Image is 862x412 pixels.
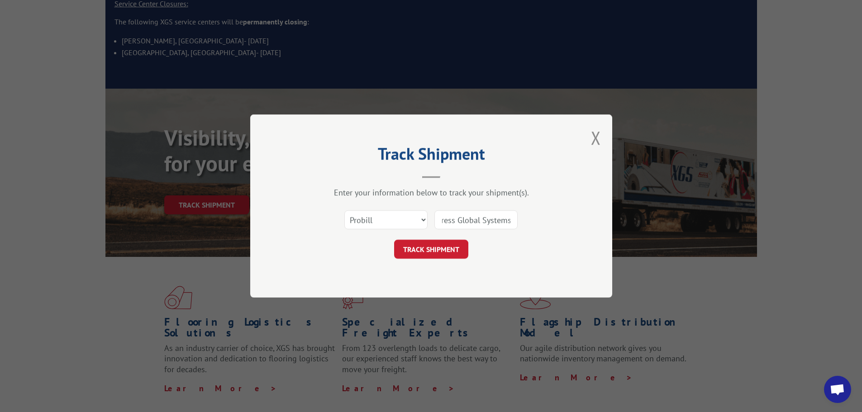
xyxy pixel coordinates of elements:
button: Close modal [591,126,601,150]
h2: Track Shipment [295,147,567,165]
button: TRACK SHIPMENT [394,240,468,259]
a: Open chat [824,376,851,403]
input: Number(s) [434,210,518,229]
div: Enter your information below to track your shipment(s). [295,187,567,198]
